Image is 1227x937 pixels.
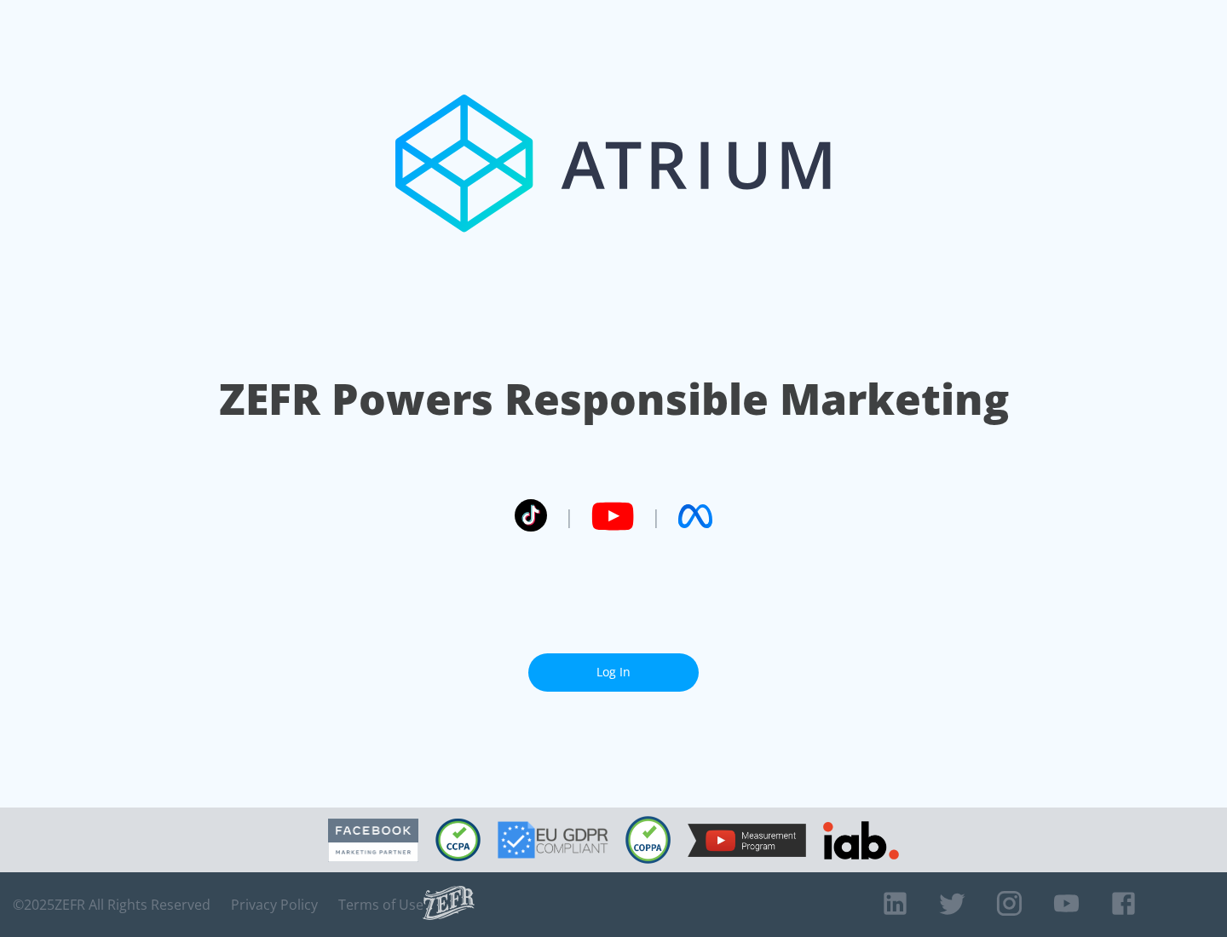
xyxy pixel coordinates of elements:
h1: ZEFR Powers Responsible Marketing [219,370,1009,428]
img: YouTube Measurement Program [688,824,806,857]
span: © 2025 ZEFR All Rights Reserved [13,896,210,913]
span: | [651,503,661,529]
img: COPPA Compliant [625,816,671,864]
span: | [564,503,574,529]
a: Terms of Use [338,896,423,913]
a: Log In [528,653,699,692]
a: Privacy Policy [231,896,318,913]
img: Facebook Marketing Partner [328,819,418,862]
img: CCPA Compliant [435,819,481,861]
img: IAB [823,821,899,859]
img: GDPR Compliant [498,821,608,859]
